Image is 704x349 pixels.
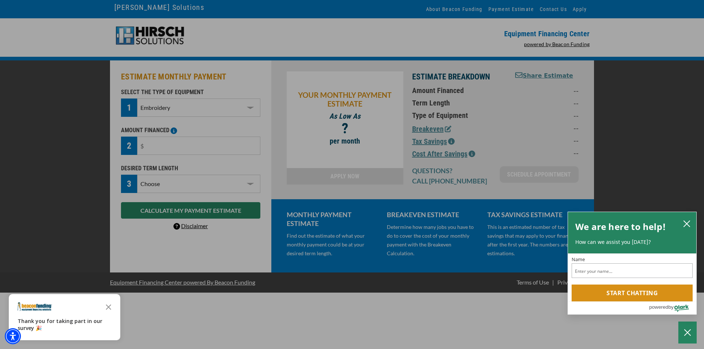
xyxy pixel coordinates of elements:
[649,302,668,312] span: powered
[572,263,693,278] input: Name
[9,294,120,340] div: Survey
[678,322,697,344] button: Close Chatbox
[572,285,693,301] button: Start chatting
[572,257,693,262] label: Name
[5,328,21,344] div: Accessibility Menu
[649,302,696,314] a: Powered by Olark
[575,219,666,234] h2: We are here to help!
[101,299,116,314] button: Close the survey
[18,318,111,331] p: Thank you for taking part in our survey 🎉
[18,302,52,311] img: Company logo
[681,218,693,229] button: close chatbox
[668,302,674,312] span: by
[568,212,697,315] div: olark chatbox
[575,238,689,246] p: How can we assist you [DATE]?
